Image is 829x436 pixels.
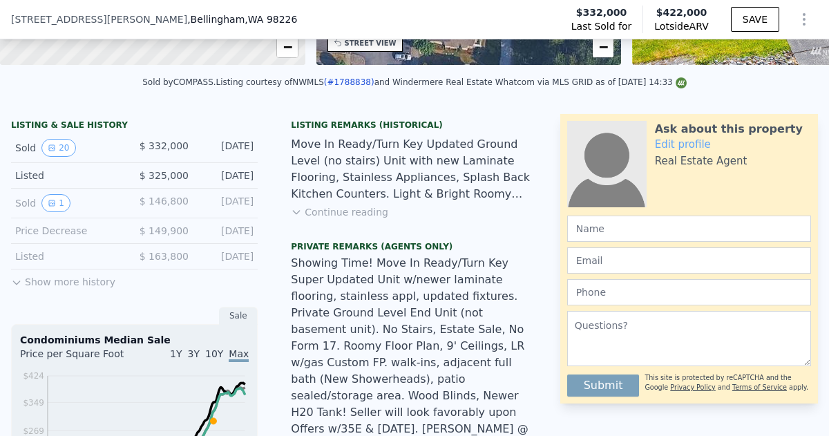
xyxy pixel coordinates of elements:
[23,371,44,381] tspan: $424
[291,120,537,131] div: Listing Remarks (Historical)
[23,398,44,408] tspan: $349
[790,6,818,33] button: Show Options
[20,347,135,369] div: Price per Square Foot
[593,37,613,57] a: Zoom out
[11,12,187,26] span: [STREET_ADDRESS][PERSON_NAME]
[187,12,297,26] span: , Bellingham
[200,194,254,212] div: [DATE]
[200,139,254,157] div: [DATE]
[20,333,249,347] div: Condominiums Median Sale
[200,249,254,263] div: [DATE]
[567,279,811,305] input: Phone
[11,120,258,133] div: LISTING & SALE HISTORY
[23,426,44,436] tspan: $269
[170,348,182,359] span: 1Y
[655,121,803,138] div: Ask about this property
[229,348,249,362] span: Max
[41,139,75,157] button: View historical data
[655,138,711,151] a: Edit profile
[291,205,388,219] button: Continue reading
[11,269,115,289] button: Show more history
[15,249,124,263] div: Listed
[291,241,537,255] div: Private Remarks (Agents Only)
[41,194,70,212] button: View historical data
[731,7,779,32] button: SAVE
[599,38,608,55] span: −
[670,383,715,391] a: Privacy Policy
[140,225,189,236] span: $ 149,900
[140,170,189,181] span: $ 325,000
[140,251,189,262] span: $ 163,800
[188,348,200,359] span: 3Y
[645,369,811,397] div: This site is protected by reCAPTCHA and the Google and apply.
[656,7,707,18] span: $422,000
[140,196,189,207] span: $ 146,800
[571,19,632,33] span: Last Sold for
[205,348,223,359] span: 10Y
[142,77,216,87] div: Sold by COMPASS .
[676,77,687,88] img: NWMLS Logo
[732,383,787,391] a: Terms of Service
[15,139,124,157] div: Sold
[200,169,254,182] div: [DATE]
[324,77,374,87] a: (#1788838)
[567,247,811,274] input: Email
[200,224,254,238] div: [DATE]
[140,140,189,151] span: $ 332,000
[576,6,627,19] span: $332,000
[655,154,747,168] div: Real Estate Agent
[15,194,124,212] div: Sold
[567,216,811,242] input: Name
[219,307,258,325] div: Sale
[277,37,298,57] a: Zoom out
[15,169,124,182] div: Listed
[291,136,537,202] div: Move In Ready/Turn Key Updated Ground Level (no stairs) Unit with new Laminate Flooring, Stainles...
[567,375,640,397] button: Submit
[345,38,397,48] div: STREET VIEW
[15,224,124,238] div: Price Decrease
[283,38,292,55] span: −
[216,77,687,87] div: Listing courtesy of NWMLS and Windermere Real Estate Whatcom via MLS GRID as of [DATE] 14:33
[245,14,297,25] span: , WA 98226
[654,19,708,33] span: Lotside ARV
